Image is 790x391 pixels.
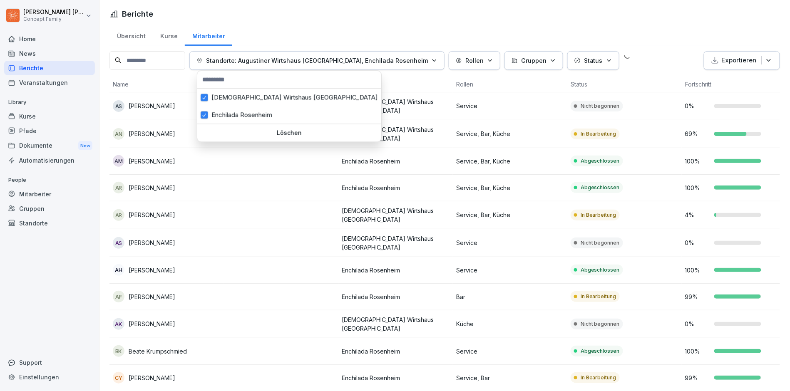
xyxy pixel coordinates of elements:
p: Standorte: Augustiner Wirtshaus [GEOGRAPHIC_DATA], Enchilada Rosenheim [206,56,428,65]
div: [DEMOGRAPHIC_DATA] Wirtshaus [GEOGRAPHIC_DATA] [197,89,381,106]
p: Löschen [201,129,378,137]
p: Exportieren [722,56,757,65]
p: Gruppen [521,56,547,65]
p: Status [584,56,603,65]
p: Rollen [465,56,484,65]
div: Enchilada Rosenheim [197,106,381,124]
